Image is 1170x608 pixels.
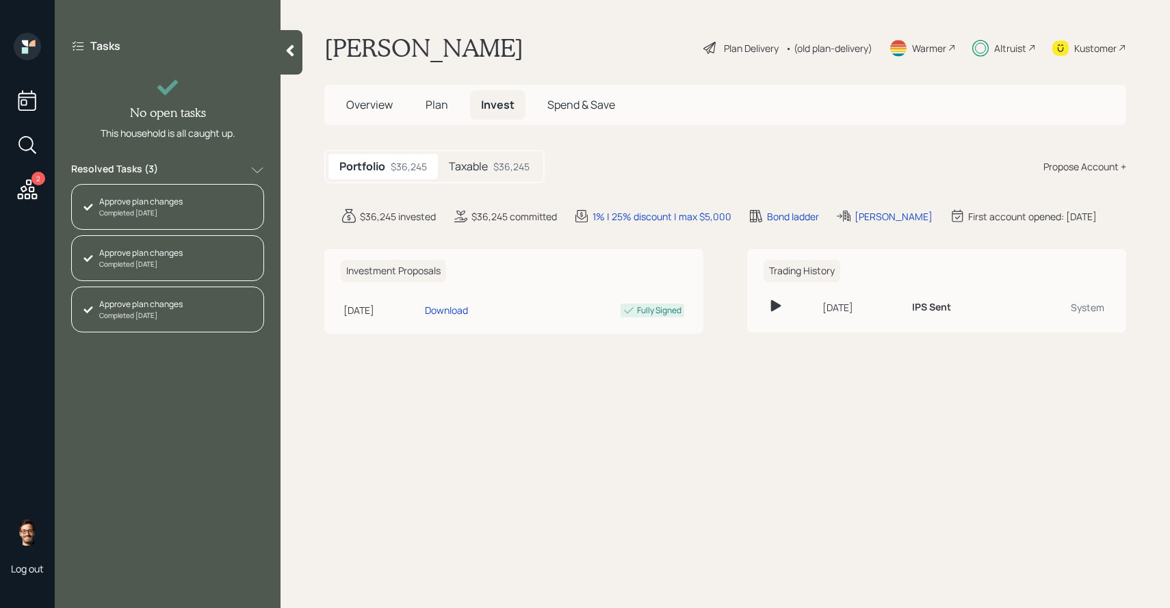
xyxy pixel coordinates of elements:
[471,209,557,224] div: $36,245 committed
[724,41,779,55] div: Plan Delivery
[593,209,731,224] div: 1% | 25% discount | max $5,000
[994,41,1026,55] div: Altruist
[912,302,951,313] h6: IPS Sent
[99,247,183,259] div: Approve plan changes
[90,38,120,53] label: Tasks
[449,160,488,173] h5: Taxable
[481,97,515,112] span: Invest
[968,209,1097,224] div: First account opened: [DATE]
[14,518,41,546] img: sami-boghos-headshot.png
[343,303,419,317] div: [DATE]
[426,97,448,112] span: Plan
[346,97,393,112] span: Overview
[1043,159,1126,174] div: Propose Account +
[855,209,933,224] div: [PERSON_NAME]
[637,304,681,317] div: Fully Signed
[1074,41,1117,55] div: Kustomer
[785,41,872,55] div: • (old plan-delivery)
[99,259,183,269] div: Completed [DATE]
[71,162,158,179] label: Resolved Tasks ( 3 )
[99,208,183,218] div: Completed [DATE]
[425,303,468,317] div: Download
[99,310,183,321] div: Completed [DATE]
[11,562,44,575] div: Log out
[130,105,206,120] h4: No open tasks
[360,209,436,224] div: $36,245 invested
[912,41,946,55] div: Warmer
[493,159,530,174] div: $36,245
[767,209,819,224] div: Bond ladder
[31,172,45,185] div: 2
[99,196,183,208] div: Approve plan changes
[547,97,615,112] span: Spend & Save
[341,260,446,282] h6: Investment Proposals
[764,260,840,282] h6: Trading History
[391,159,427,174] div: $36,245
[324,33,523,63] h1: [PERSON_NAME]
[99,298,183,310] div: Approve plan changes
[339,160,385,173] h5: Portfolio
[1019,300,1104,315] div: System
[822,300,901,315] div: [DATE]
[101,126,235,140] div: This household is all caught up.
